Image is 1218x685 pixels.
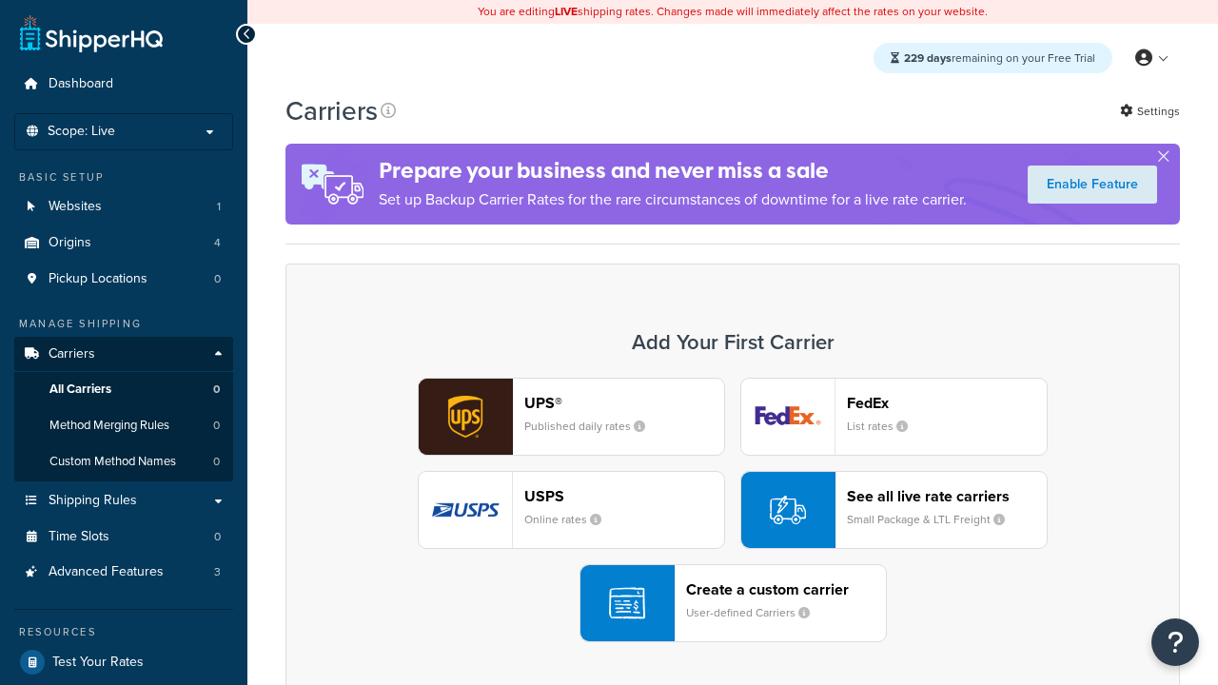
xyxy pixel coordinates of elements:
p: Set up Backup Carrier Rates for the rare circumstances of downtime for a live rate carrier. [379,186,967,213]
div: Basic Setup [14,169,233,186]
a: Advanced Features 3 [14,555,233,590]
a: Pickup Locations 0 [14,262,233,297]
h4: Prepare your business and never miss a sale [379,155,967,186]
button: usps logoUSPSOnline rates [418,471,725,549]
div: Manage Shipping [14,316,233,332]
a: Time Slots 0 [14,519,233,555]
span: Scope: Live [48,124,115,140]
header: UPS® [524,394,724,412]
button: Open Resource Center [1151,618,1199,666]
a: Shipping Rules [14,483,233,519]
span: Method Merging Rules [49,418,169,434]
li: Time Slots [14,519,233,555]
button: ups logoUPS®Published daily rates [418,378,725,456]
small: Online rates [524,511,617,528]
h3: Add Your First Carrier [305,331,1160,354]
li: Websites [14,189,233,225]
span: 0 [213,382,220,398]
img: fedEx logo [741,379,835,455]
span: Time Slots [49,529,109,545]
a: Method Merging Rules 0 [14,408,233,443]
a: Custom Method Names 0 [14,444,233,479]
span: 4 [214,235,221,251]
a: All Carriers 0 [14,372,233,407]
h1: Carriers [285,92,378,129]
strong: 229 days [904,49,952,67]
button: fedEx logoFedExList rates [740,378,1048,456]
span: 0 [214,529,221,545]
span: 1 [217,199,221,215]
span: Websites [49,199,102,215]
span: Advanced Features [49,564,164,580]
small: Small Package & LTL Freight [847,511,1020,528]
button: Create a custom carrierUser-defined Carriers [580,564,887,642]
header: FedEx [847,394,1047,412]
span: All Carriers [49,382,111,398]
a: Origins 4 [14,225,233,261]
li: Pickup Locations [14,262,233,297]
a: ShipperHQ Home [20,14,163,52]
li: Custom Method Names [14,444,233,479]
a: Carriers [14,337,233,372]
small: Published daily rates [524,418,660,435]
span: 3 [214,564,221,580]
span: Shipping Rules [49,493,137,509]
div: Resources [14,624,233,640]
span: 0 [213,454,220,470]
img: icon-carrier-liverate-becf4550.svg [770,492,806,528]
span: Test Your Rates [52,655,144,671]
li: Advanced Features [14,555,233,590]
span: 0 [214,271,221,287]
b: LIVE [555,3,578,20]
li: Carriers [14,337,233,481]
img: usps logo [419,472,512,548]
span: Origins [49,235,91,251]
span: Pickup Locations [49,271,147,287]
a: Websites 1 [14,189,233,225]
img: ad-rules-rateshop-fe6ec290ccb7230408bd80ed9643f0289d75e0ffd9eb532fc0e269fcd187b520.png [285,144,379,225]
a: Test Your Rates [14,645,233,679]
li: All Carriers [14,372,233,407]
li: Method Merging Rules [14,408,233,443]
small: List rates [847,418,923,435]
span: Custom Method Names [49,454,176,470]
header: USPS [524,487,724,505]
header: See all live rate carriers [847,487,1047,505]
a: Enable Feature [1028,166,1157,204]
div: remaining on your Free Trial [874,43,1112,73]
span: Dashboard [49,76,113,92]
li: Origins [14,225,233,261]
a: Settings [1120,98,1180,125]
span: Carriers [49,346,95,362]
header: Create a custom carrier [686,580,886,598]
small: User-defined Carriers [686,604,825,621]
a: Dashboard [14,67,233,102]
span: 0 [213,418,220,434]
img: ups logo [419,379,512,455]
button: See all live rate carriersSmall Package & LTL Freight [740,471,1048,549]
img: icon-carrier-custom-c93b8a24.svg [609,585,645,621]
